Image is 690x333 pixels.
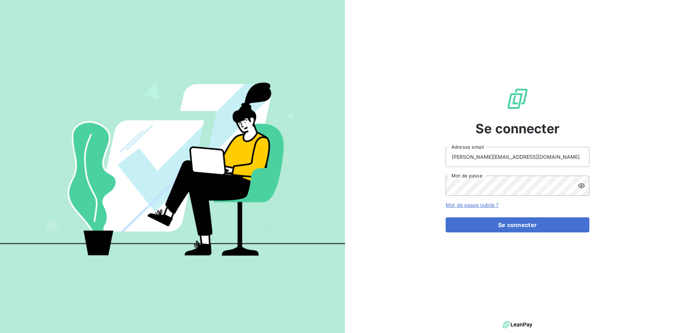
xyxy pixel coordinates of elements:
[475,119,560,138] span: Se connecter
[446,202,498,208] a: Mot de passe oublié ?
[446,217,589,232] button: Se connecter
[503,319,532,330] img: logo
[446,147,589,167] input: placeholder
[506,87,529,110] img: Logo LeanPay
